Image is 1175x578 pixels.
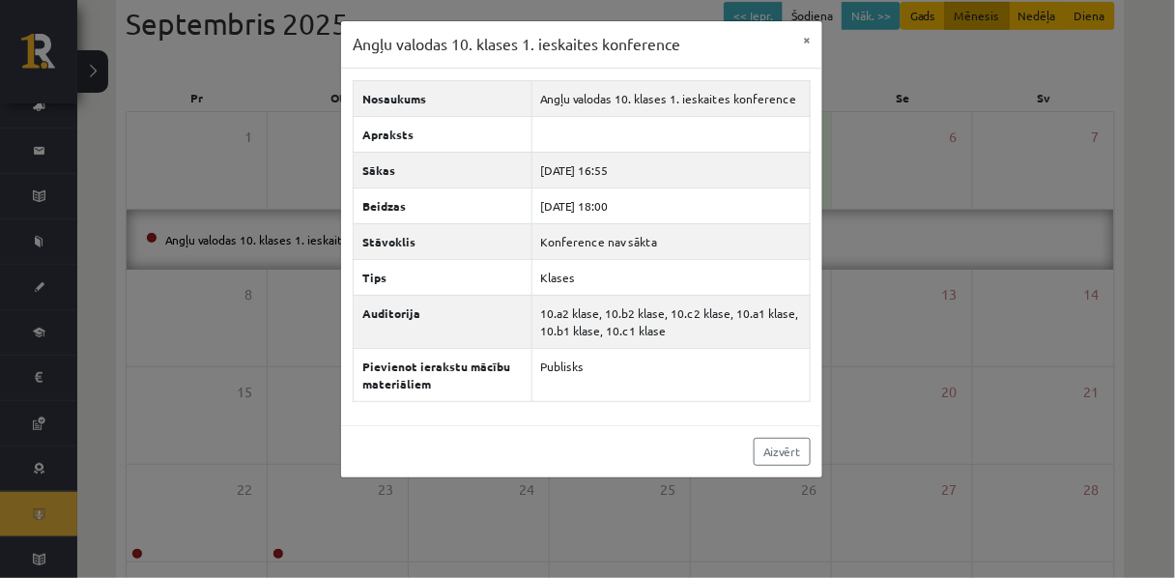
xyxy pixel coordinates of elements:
[531,348,810,401] td: Publisks
[531,80,810,116] td: Angļu valodas 10. klases 1. ieskaites konference
[354,348,532,401] th: Pievienot ierakstu mācību materiāliem
[354,295,532,348] th: Auditorija
[791,21,822,58] button: ×
[531,223,810,259] td: Konference nav sākta
[354,152,532,188] th: Sākas
[353,33,680,56] h3: Angļu valodas 10. klases 1. ieskaites konference
[354,80,532,116] th: Nosaukums
[531,152,810,188] td: [DATE] 16:55
[754,438,811,466] a: Aizvērt
[354,223,532,259] th: Stāvoklis
[354,188,532,223] th: Beidzas
[531,259,810,295] td: Klases
[354,116,532,152] th: Apraksts
[531,188,810,223] td: [DATE] 18:00
[354,259,532,295] th: Tips
[531,295,810,348] td: 10.a2 klase, 10.b2 klase, 10.c2 klase, 10.a1 klase, 10.b1 klase, 10.c1 klase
